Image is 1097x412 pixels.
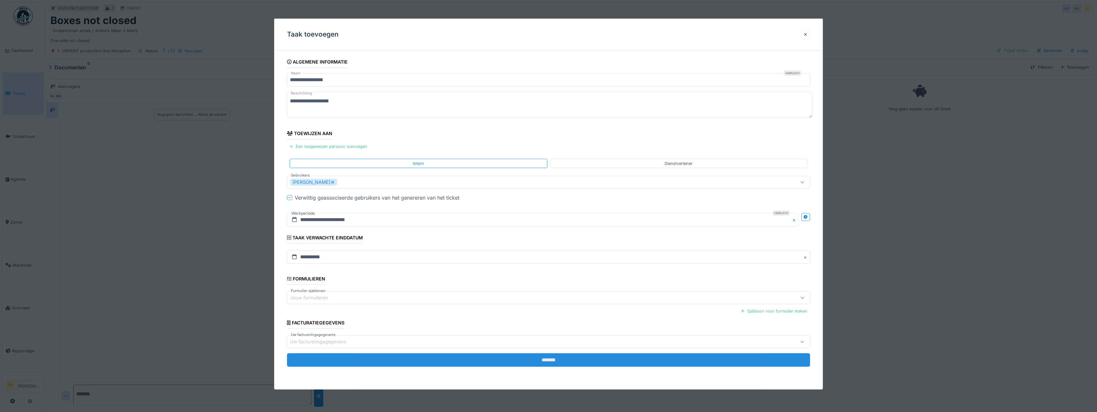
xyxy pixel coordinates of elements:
[287,318,344,329] div: Facturatiegegevens
[287,274,325,285] div: Formulieren
[413,160,424,166] div: Intern
[665,160,692,166] div: Dienstverlener
[287,233,362,244] div: Taak verwachte einddatum
[287,30,339,39] h3: Taak toevoegen
[291,210,316,217] label: Werkperiode
[792,213,799,227] button: Close
[290,338,355,345] div: Uw factureringsgegevens
[290,71,302,76] label: Naam
[287,57,348,68] div: Algemene informatie
[773,210,790,216] div: Verplicht
[290,288,327,294] label: Formulier sjablonen
[290,89,313,97] label: Beschrijving
[290,173,311,178] label: Gebruikers
[295,194,459,202] div: Verwittig geassocieerde gebruikers van het genereren van het ticket
[290,332,337,338] label: Uw factureringsgegevens
[290,294,337,301] div: Jouw formulieren
[287,129,332,140] div: Toewijzen aan
[784,71,801,76] div: Verplicht
[290,179,337,186] div: [PERSON_NAME]
[738,307,810,315] div: Sjabloon voor formulier maken
[803,250,810,264] button: Close
[287,142,370,151] div: Een toegewezen persoon toevoegen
